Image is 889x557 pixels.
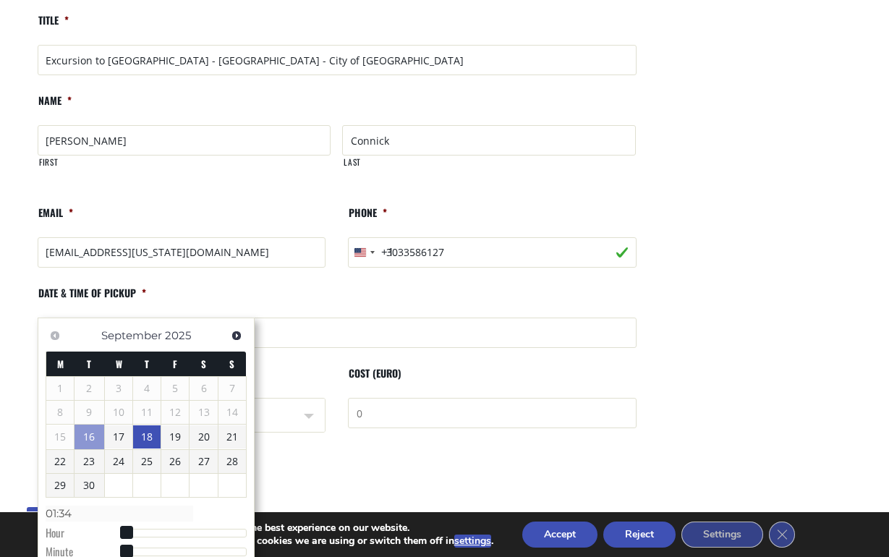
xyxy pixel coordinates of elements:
span: 8 [46,401,74,424]
a: 23 [75,450,104,473]
input: 201-555-0123 [348,237,636,268]
span: 6 [190,377,217,400]
a: 18 [133,425,161,448]
a: 16 [75,425,104,449]
a: 28 [218,450,246,473]
span: September [101,328,162,342]
span: 2 [75,377,104,400]
a: 20 [190,425,217,448]
span: 10 [105,401,132,424]
label: Last [343,156,635,180]
p: You can find out more about which cookies we are using or switch them off in . [91,535,493,548]
input: Submit [27,507,85,537]
span: 15 [46,425,74,448]
span: 11 [133,401,161,424]
a: 22 [46,450,74,473]
input: 0 [348,398,636,428]
span: 3 [105,377,132,400]
a: 19 [161,425,189,448]
span: 2025 [165,328,191,342]
button: settings [454,535,491,548]
span: Friday [173,357,177,371]
div: +1 [381,245,394,260]
button: Selected country [349,238,394,267]
dt: Hour [46,525,126,544]
span: 14 [218,401,246,424]
a: 26 [161,450,189,473]
span: Next [231,330,242,341]
label: Name [38,94,72,119]
a: 27 [190,450,217,473]
button: Settings [681,522,763,548]
span: Sunday [229,357,234,371]
span: 9 [75,401,104,424]
span: 13 [190,401,217,424]
span: 1 [46,377,74,400]
button: Close GDPR Cookie Banner [769,522,795,548]
span: 12 [161,401,189,424]
label: Cost (Euro) [348,367,401,392]
a: 30 [75,474,104,497]
span: Wednesday [116,357,122,371]
a: Previous [46,326,65,345]
button: Accept [522,522,597,548]
label: Date & time of pickup [38,286,146,312]
a: 24 [105,450,132,473]
span: Monday [57,357,64,371]
a: Next [227,326,247,345]
p: We are using cookies to give you the best experience on our website. [91,522,493,535]
span: 4 [133,377,161,400]
label: Phone [348,206,387,231]
a: 17 [105,425,132,448]
button: Reject [603,522,676,548]
a: 25 [133,450,161,473]
span: Previous [49,330,61,341]
label: First [38,156,331,180]
span: 5 [161,377,189,400]
span: 7 [218,377,246,400]
span: Thursday [145,357,149,371]
a: 29 [46,474,74,497]
a: 21 [218,425,246,448]
label: Title [38,14,69,39]
label: Email [38,206,73,231]
span: Saturday [201,357,206,371]
span: Tuesday [87,357,91,371]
